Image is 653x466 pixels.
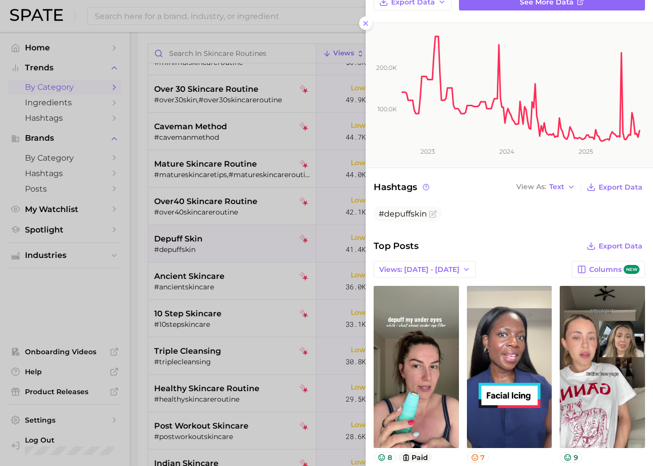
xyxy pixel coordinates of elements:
button: Columnsnew [572,261,645,278]
button: Export Data [584,239,645,253]
span: Columns [589,265,640,274]
button: 9 [560,452,582,463]
span: Text [549,184,564,190]
span: Views: [DATE] - [DATE] [379,265,459,274]
tspan: 2023 [421,148,435,155]
span: Export Data [599,242,643,250]
tspan: 200.0k [376,64,397,71]
button: View AsText [514,181,578,194]
span: View As [516,184,546,190]
button: Flag as miscategorized or irrelevant [429,210,437,218]
span: Hashtags [374,180,431,194]
span: new [624,265,640,274]
tspan: 2024 [499,148,514,155]
tspan: 2025 [579,148,593,155]
button: 7 [467,452,489,463]
tspan: 100.0k [378,105,397,113]
span: #depuffskin [379,209,427,219]
button: paid [398,452,433,463]
span: Top Posts [374,239,419,253]
button: Views: [DATE] - [DATE] [374,261,476,278]
button: 8 [374,452,396,463]
button: Export Data [584,180,645,194]
span: Export Data [599,183,643,192]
